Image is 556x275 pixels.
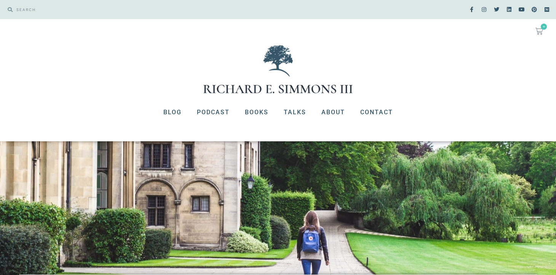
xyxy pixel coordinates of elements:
[541,24,547,30] span: 0
[353,102,401,122] a: Contact
[314,102,353,122] a: About
[526,23,552,40] a: 0
[189,102,237,122] a: Podcast
[237,102,276,122] a: Books
[156,102,189,122] a: Blog
[276,102,314,122] a: Talks
[13,4,274,15] input: SEARCH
